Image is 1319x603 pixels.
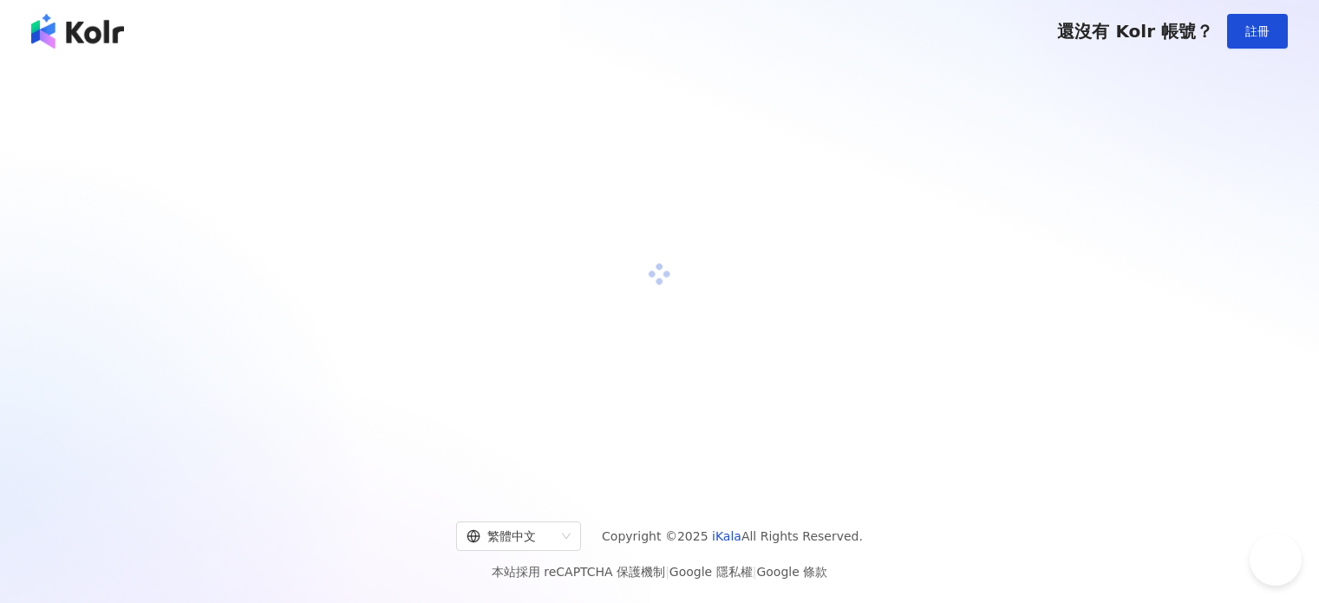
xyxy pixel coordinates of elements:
[665,565,669,579] span: |
[1227,14,1288,49] button: 註冊
[712,529,741,543] a: iKala
[756,565,827,579] a: Google 條款
[492,561,827,582] span: 本站採用 reCAPTCHA 保護機制
[669,565,753,579] a: Google 隱私權
[1057,21,1213,42] span: 還沒有 Kolr 帳號？
[602,526,863,547] span: Copyright © 2025 All Rights Reserved.
[467,522,555,550] div: 繁體中文
[753,565,757,579] span: |
[1245,24,1270,38] span: 註冊
[31,14,124,49] img: logo
[1250,534,1302,586] iframe: Help Scout Beacon - Open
